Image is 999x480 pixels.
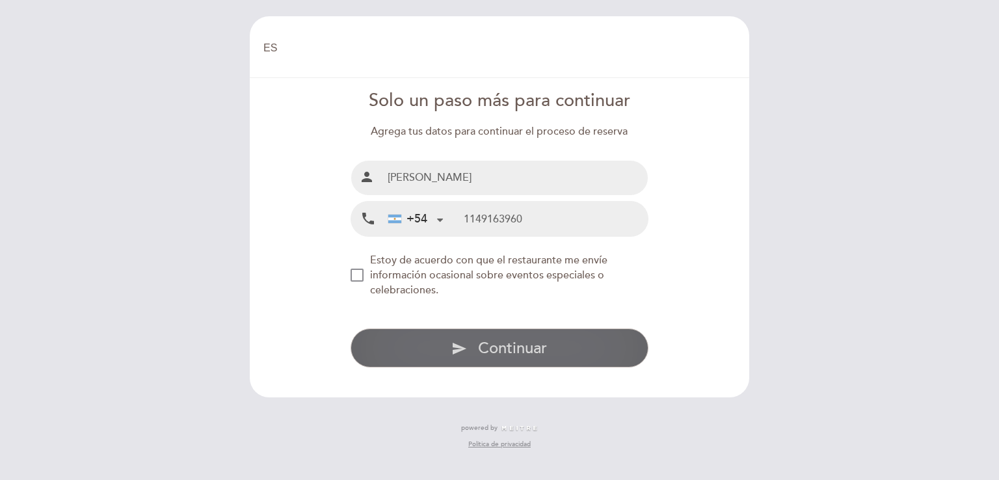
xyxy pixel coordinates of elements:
input: Nombre y Apellido [382,161,648,195]
md-checkbox: NEW_MODAL_AGREE_RESTAURANT_SEND_OCCASIONAL_INFO [351,253,649,298]
span: Estoy de acuerdo con que el restaurante me envíe información ocasional sobre eventos especiales o... [370,254,607,297]
a: powered by [461,423,538,433]
input: Teléfono Móvil [464,202,648,236]
div: Solo un paso más para continuar [351,88,649,114]
img: MEITRE [501,425,538,432]
a: Política de privacidad [468,440,531,449]
div: Agrega tus datos para continuar el proceso de reserva [351,124,649,139]
i: send [451,341,467,356]
span: Continuar [478,339,547,358]
i: local_phone [360,211,376,227]
div: Argentina: +54 [383,202,448,235]
i: person [359,169,375,185]
div: +54 [388,211,427,228]
span: powered by [461,423,498,433]
button: send Continuar [351,328,649,367]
